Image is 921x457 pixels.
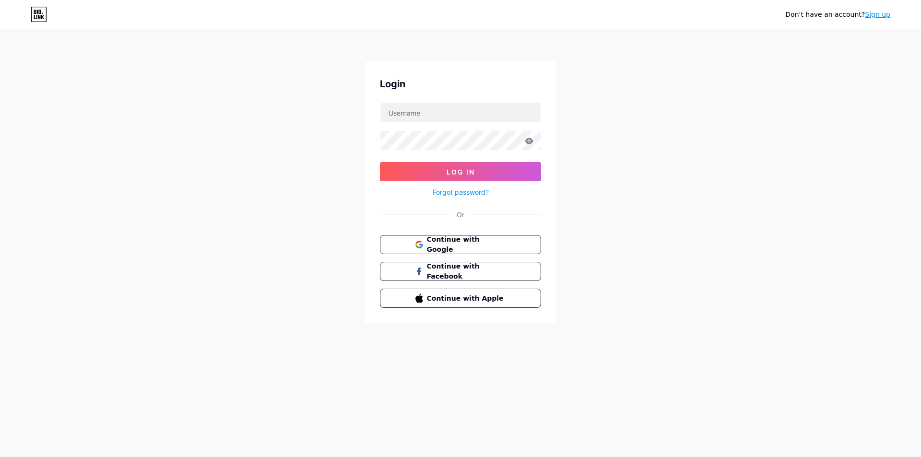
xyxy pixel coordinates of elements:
[380,162,541,181] button: Log In
[380,103,541,122] input: Username
[457,210,464,220] div: Or
[380,235,541,254] button: Continue with Google
[427,234,506,255] span: Continue with Google
[380,289,541,308] button: Continue with Apple
[433,187,489,197] a: Forgot password?
[427,293,506,304] span: Continue with Apple
[380,77,541,91] div: Login
[427,261,506,281] span: Continue with Facebook
[865,11,890,18] a: Sign up
[380,262,541,281] button: Continue with Facebook
[785,10,890,20] div: Don't have an account?
[447,168,475,176] span: Log In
